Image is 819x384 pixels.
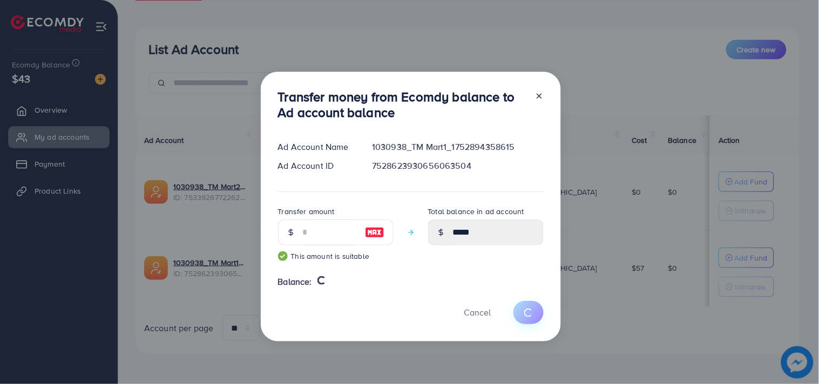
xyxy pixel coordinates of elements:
span: Cancel [464,306,491,318]
img: guide [278,251,288,261]
div: Ad Account Name [269,141,364,153]
div: 7528623930656063504 [363,160,552,172]
div: 1030938_TM Mart1_1752894358615 [363,141,552,153]
label: Transfer amount [278,206,335,217]
span: Balance: [278,276,312,288]
small: This amount is suitable [278,251,394,262]
div: Ad Account ID [269,160,364,172]
label: Total balance in ad account [428,206,524,217]
h3: Transfer money from Ecomdy balance to Ad account balance [278,89,526,120]
img: image [365,226,384,239]
button: Cancel [451,301,505,324]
